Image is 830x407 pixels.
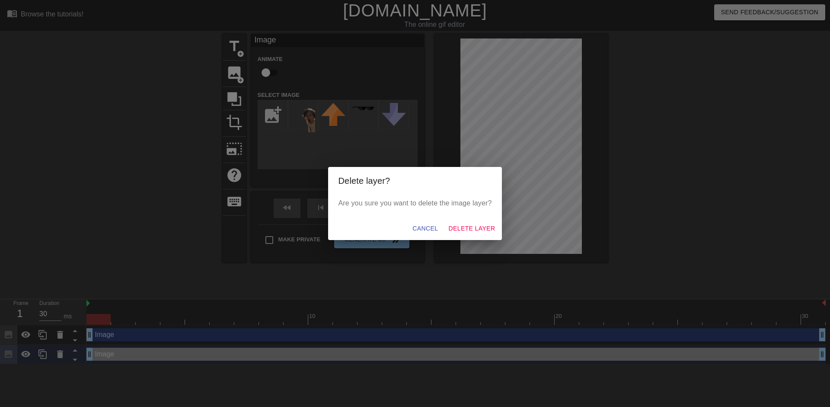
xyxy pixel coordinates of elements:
[448,223,495,234] span: Delete Layer
[412,223,438,234] span: Cancel
[409,221,441,237] button: Cancel
[338,198,492,208] p: Are you sure you want to delete the image layer?
[338,174,492,188] h2: Delete layer?
[445,221,498,237] button: Delete Layer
